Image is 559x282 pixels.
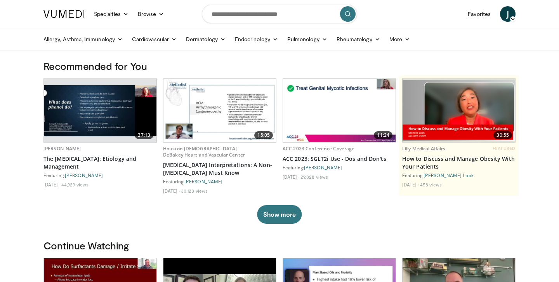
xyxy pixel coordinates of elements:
img: 9258cdf1-0fbf-450b-845f-99397d12d24a.620x360_q85_upscale.jpg [283,79,396,142]
span: FEATURED [493,146,516,151]
a: Specialties [89,6,133,22]
a: How to Discuss and Manage Obesity With Your Patients [402,155,516,171]
div: Featuring: [163,178,276,185]
li: 458 views [420,181,442,188]
img: c5af237d-e68a-4dd3-8521-77b3daf9ece4.620x360_q85_upscale.jpg [44,85,156,136]
a: ACC 2023 Conference Coverage [283,145,354,152]
a: 37:13 [44,79,156,142]
li: 44,929 views [61,181,89,188]
a: Houston [DEMOGRAPHIC_DATA] DeBakey Heart and Vascular Center [163,145,245,158]
a: Endocrinology [230,31,283,47]
li: 30,128 views [181,188,208,194]
a: [MEDICAL_DATA] Interpretations: A Non-[MEDICAL_DATA] Must Know [163,161,276,177]
a: Pulmonology [283,31,332,47]
a: Cardiovascular [127,31,181,47]
a: 15:05 [163,79,276,142]
a: J [500,6,516,22]
a: More [385,31,415,47]
span: 15:05 [254,131,273,139]
a: 30:55 [403,79,515,142]
a: Allergy, Asthma, Immunology [39,31,127,47]
img: 59f69555-d13b-4130-aa79-5b0c1d5eebbb.620x360_q85_upscale.jpg [163,79,276,142]
li: [DATE] [283,174,299,180]
h3: Recommended for You [43,60,516,72]
a: 11:24 [283,79,396,142]
a: Rheumatology [332,31,385,47]
a: Lilly Medical Affairs [402,145,446,152]
span: 11:24 [374,131,392,139]
li: [DATE] [163,188,180,194]
input: Search topics, interventions [202,5,357,23]
a: Favorites [463,6,495,22]
a: [PERSON_NAME] Look [424,172,474,178]
a: [PERSON_NAME] [65,172,103,178]
h3: Continue Watching [43,239,516,252]
div: Featuring: [283,164,396,171]
div: Featuring: [43,172,157,178]
a: Dermatology [181,31,230,47]
a: [PERSON_NAME] [43,145,81,152]
span: 37:13 [135,131,153,139]
img: VuMedi Logo [43,10,85,18]
li: 29,828 views [300,174,328,180]
a: [PERSON_NAME] [184,179,222,184]
li: [DATE] [43,181,60,188]
a: ACC 2023: SGLT2i Use - Dos and Don'ts [283,155,396,163]
span: 30:55 [493,131,512,139]
a: Browse [133,6,169,22]
li: [DATE] [402,181,419,188]
div: Featuring: [402,172,516,178]
a: [PERSON_NAME] [304,165,342,170]
img: c98a6a29-1ea0-4bd5-8cf5-4d1e188984a7.png.620x360_q85_upscale.png [403,80,515,141]
a: The [MEDICAL_DATA]: Etiology and Management [43,155,157,171]
button: Show more [257,205,302,224]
